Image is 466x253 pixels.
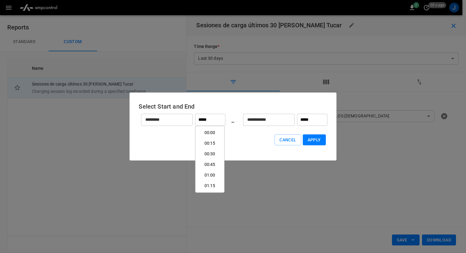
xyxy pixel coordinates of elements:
li: 00:30 [197,149,223,159]
li: 00:45 [197,159,223,170]
li: 01:00 [197,170,223,180]
ul: Time [197,127,223,191]
li: 00:00 [197,127,223,138]
h6: Select Start and End [139,102,327,111]
li: 01:15 [197,180,223,191]
button: Cancel [275,134,301,146]
li: 00:15 [197,138,223,149]
button: Apply [303,134,326,146]
h6: _ [231,115,234,125]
